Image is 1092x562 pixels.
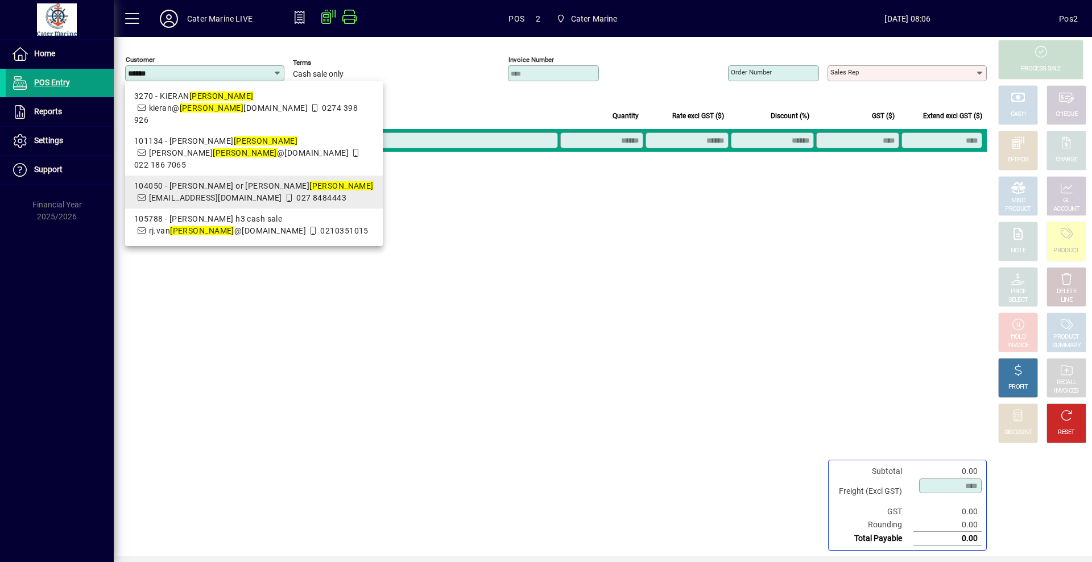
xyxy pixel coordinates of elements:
[833,532,913,546] td: Total Payable
[1063,197,1070,205] div: GL
[756,10,1060,28] span: [DATE] 08:06
[187,10,253,28] div: Cater Marine LIVE
[913,518,982,532] td: 0.00
[6,127,114,155] a: Settings
[1008,156,1029,164] div: EFTPOS
[833,518,913,532] td: Rounding
[1054,387,1078,396] div: INVOICES
[149,226,306,235] span: rj.van @[DOMAIN_NAME]
[731,68,772,76] mat-label: Order number
[872,110,895,122] span: GST ($)
[1011,197,1025,205] div: MISC
[125,176,383,209] mat-option: 104050 - Glen or Margaret Pierce
[771,110,809,122] span: Discount (%)
[508,10,524,28] span: POS
[1011,110,1025,119] div: CASH
[1053,205,1079,214] div: ACCOUNT
[125,131,383,176] mat-option: 101134 - Monique Pierce
[149,193,282,202] span: [EMAIL_ADDRESS][DOMAIN_NAME]
[833,505,913,518] td: GST
[1057,378,1077,387] div: RECALL
[151,9,187,29] button: Profile
[134,135,374,147] div: 101134 - [PERSON_NAME]
[134,160,186,169] span: 022 186 7065
[149,103,308,113] span: kieran@ [DOMAIN_NAME]
[1058,428,1075,437] div: RESET
[293,70,344,79] span: Cash sale only
[1008,383,1028,392] div: PROFIT
[134,90,374,102] div: 3270 - KIERAN
[320,226,368,235] span: 0210351015
[34,107,62,116] span: Reports
[293,59,361,66] span: Terms
[34,165,63,174] span: Support
[1011,247,1025,255] div: NOTE
[1059,10,1078,28] div: Pos2
[552,9,622,29] span: Cater Marine
[1008,296,1028,305] div: SELECT
[34,49,55,58] span: Home
[833,478,913,505] td: Freight (Excl GST)
[134,180,374,192] div: 104050 - [PERSON_NAME] or [PERSON_NAME]
[234,136,298,145] em: [PERSON_NAME]
[1056,110,1077,119] div: CHEQUE
[1053,333,1079,342] div: PRODUCT
[913,465,982,478] td: 0.00
[126,56,155,64] mat-label: Customer
[134,213,374,225] div: 105788 - [PERSON_NAME] h3 cash sale
[1011,288,1026,296] div: PRICE
[170,226,234,235] em: [PERSON_NAME]
[508,56,554,64] mat-label: Invoice number
[1007,342,1028,350] div: INVOICE
[149,148,349,157] span: [PERSON_NAME] @[DOMAIN_NAME]
[1061,296,1072,305] div: LINE
[34,78,70,87] span: POS Entry
[6,40,114,68] a: Home
[1004,428,1032,437] div: DISCOUNT
[180,103,244,113] em: [PERSON_NAME]
[913,532,982,546] td: 0.00
[296,193,346,202] span: 027 8484443
[6,156,114,184] a: Support
[125,209,383,242] mat-option: 105788 - Cora h3 cash sale
[830,68,859,76] mat-label: Sales rep
[1056,156,1078,164] div: CHARGE
[34,136,63,145] span: Settings
[6,98,114,126] a: Reports
[672,110,724,122] span: Rate excl GST ($)
[309,181,374,190] em: [PERSON_NAME]
[1021,65,1061,73] div: PROCESS SALE
[1053,247,1079,255] div: PRODUCT
[1052,342,1081,350] div: SUMMARY
[613,110,639,122] span: Quantity
[1011,333,1025,342] div: HOLD
[1057,288,1076,296] div: DELETE
[913,505,982,518] td: 0.00
[125,86,383,131] mat-option: 3270 - KIERAN PIERCE
[1005,205,1031,214] div: PRODUCT
[213,148,277,157] em: [PERSON_NAME]
[189,91,254,101] em: [PERSON_NAME]
[571,10,618,28] span: Cater Marine
[536,10,540,28] span: 2
[833,465,913,478] td: Subtotal
[923,110,982,122] span: Extend excl GST ($)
